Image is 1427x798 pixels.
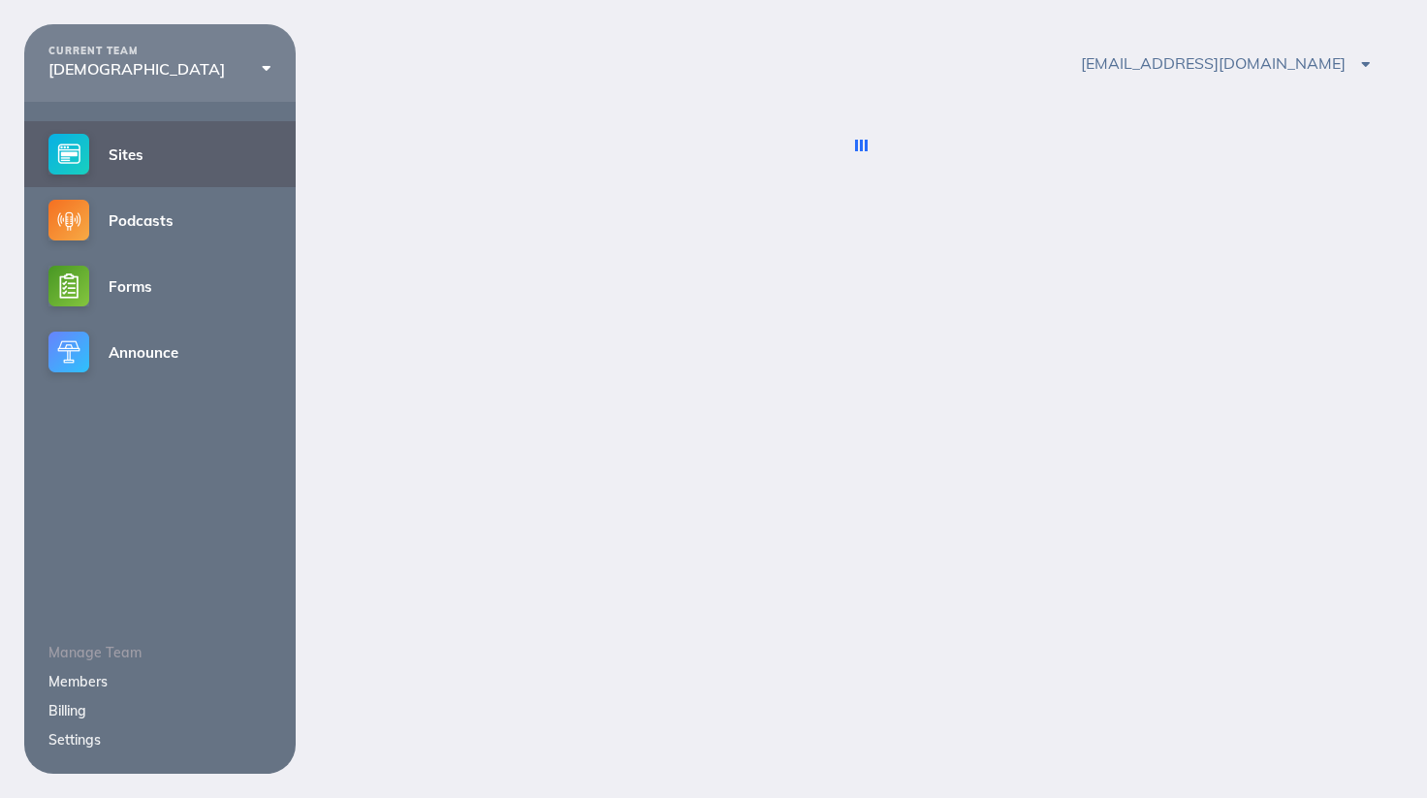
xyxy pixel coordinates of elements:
[48,46,271,57] div: CURRENT TEAM
[24,253,296,319] a: Forms
[48,702,86,719] a: Billing
[48,644,142,661] span: Manage Team
[48,266,89,306] img: forms-small@2x.png
[24,121,296,187] a: Sites
[48,60,271,78] div: [DEMOGRAPHIC_DATA]
[48,200,89,240] img: podcasts-small@2x.png
[24,319,296,385] a: Announce
[48,673,108,690] a: Members
[48,332,89,372] img: announce-small@2x.png
[48,134,89,175] img: sites-small@2x.png
[24,187,296,253] a: Podcasts
[1081,53,1370,73] span: [EMAIL_ADDRESS][DOMAIN_NAME]
[860,140,863,154] div: Loading
[48,731,101,749] a: Settings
